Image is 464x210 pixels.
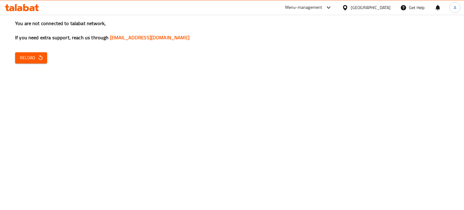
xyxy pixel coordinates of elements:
span: A [454,4,456,11]
span: Reload [20,54,42,62]
a: [EMAIL_ADDRESS][DOMAIN_NAME] [110,33,189,42]
button: Reload [15,52,47,63]
div: Menu-management [285,4,322,11]
h3: You are not connected to talabat network, If you need extra support, reach us through [15,20,449,41]
div: [GEOGRAPHIC_DATA] [351,4,391,11]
